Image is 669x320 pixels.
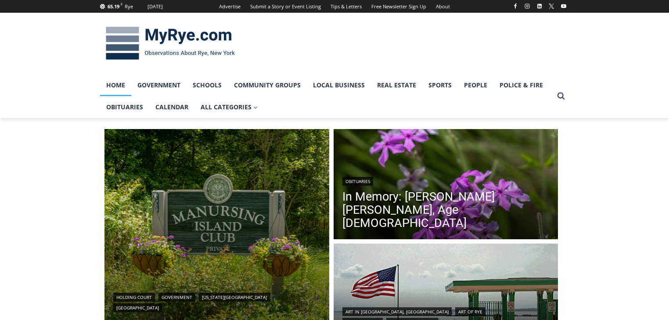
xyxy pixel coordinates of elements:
[342,190,550,230] a: In Memory: [PERSON_NAME] [PERSON_NAME], Age [DEMOGRAPHIC_DATA]
[113,303,162,312] a: [GEOGRAPHIC_DATA]
[100,74,131,96] a: Home
[510,1,521,11] a: Facebook
[371,74,422,96] a: Real Estate
[558,1,569,11] a: YouTube
[125,3,133,11] div: Rye
[199,293,270,302] a: [US_STATE][GEOGRAPHIC_DATA]
[342,177,373,186] a: Obituaries
[342,307,452,316] a: Art in [GEOGRAPHIC_DATA], [GEOGRAPHIC_DATA]
[113,293,155,302] a: Holding Court
[334,129,558,241] img: (PHOTO: Kim Eierman of EcoBeneficial designed and oversaw the installation of native plant beds f...
[194,96,264,118] a: All Categories
[522,1,532,11] a: Instagram
[307,74,371,96] a: Local Business
[113,291,320,312] div: | | |
[187,74,228,96] a: Schools
[100,96,149,118] a: Obituaries
[458,74,493,96] a: People
[422,74,458,96] a: Sports
[546,1,557,11] a: X
[534,1,545,11] a: Linkedin
[493,74,549,96] a: Police & Fire
[334,129,558,241] a: Read More In Memory: Barbara Porter Schofield, Age 90
[553,88,569,104] button: View Search Form
[100,21,241,66] img: MyRye.com
[158,293,195,302] a: Government
[228,74,307,96] a: Community Groups
[121,2,122,7] span: F
[100,74,553,119] nav: Primary Navigation
[108,3,119,10] span: 65.19
[131,74,187,96] a: Government
[201,102,258,112] span: All Categories
[149,96,194,118] a: Calendar
[147,3,163,11] div: [DATE]
[455,307,486,316] a: Art of Rye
